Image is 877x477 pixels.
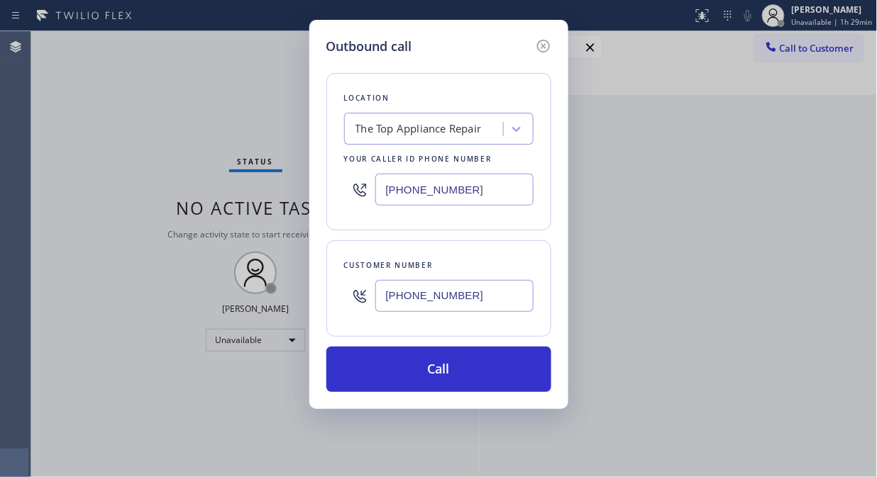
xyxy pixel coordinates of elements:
div: Customer number [344,258,534,273]
div: Your caller id phone number [344,152,534,167]
input: (123) 456-7890 [375,174,534,206]
button: Call [326,347,551,392]
div: Location [344,91,534,106]
div: The Top Appliance Repair [355,121,482,138]
input: (123) 456-7890 [375,280,534,312]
